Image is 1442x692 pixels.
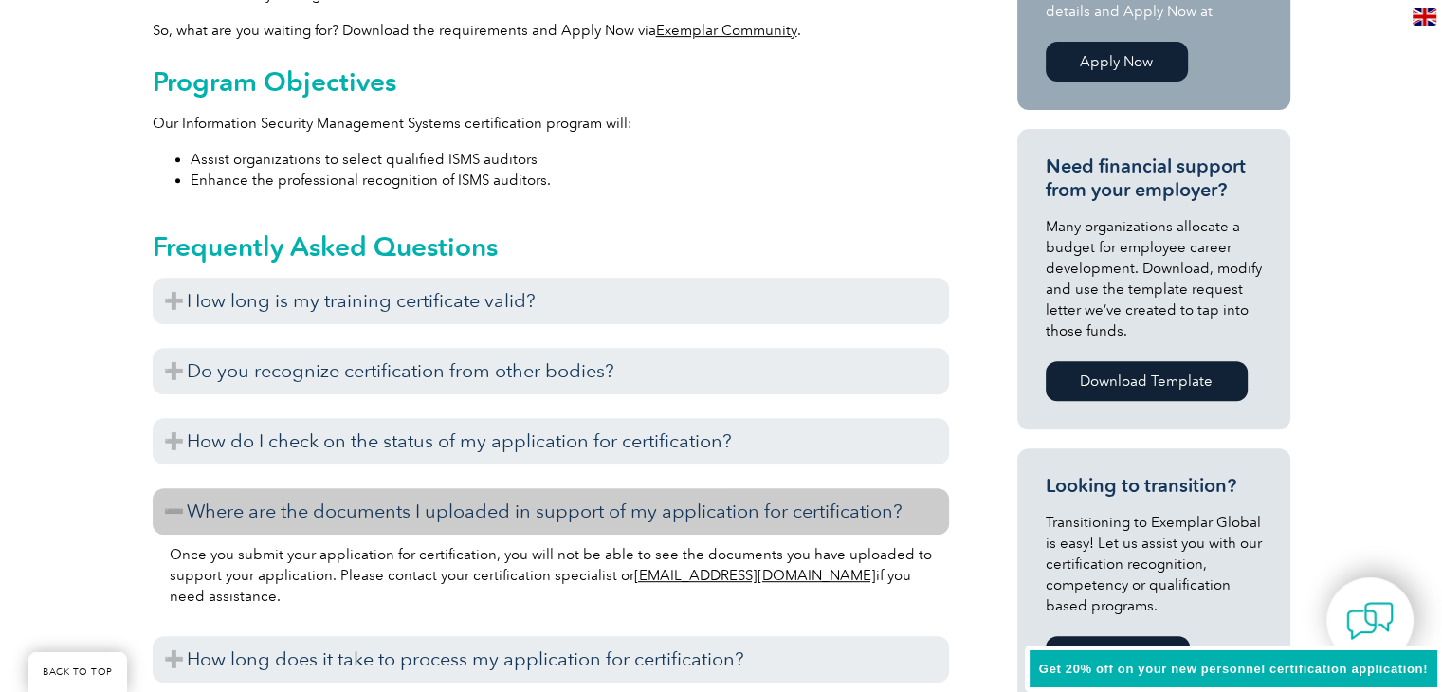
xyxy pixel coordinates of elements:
[153,348,949,394] h3: Do you recognize certification from other bodies?
[153,66,949,97] h2: Program Objectives
[153,20,949,41] p: So, what are you waiting for? Download the requirements and Apply Now via .
[1046,155,1262,202] h3: Need financial support from your employer?
[1046,636,1190,676] a: Learn More
[191,149,949,170] li: Assist organizations to select qualified ISMS auditors
[153,636,949,683] h3: How long does it take to process my application for certification?
[634,567,876,584] a: [EMAIL_ADDRESS][DOMAIN_NAME]
[28,652,127,692] a: BACK TO TOP
[153,113,949,134] p: Our Information Security Management Systems certification program will:
[1046,512,1262,616] p: Transitioning to Exemplar Global is easy! Let us assist you with our certification recognition, c...
[1046,361,1248,401] a: Download Template
[656,22,797,39] a: Exemplar Community
[153,231,949,262] h2: Frequently Asked Questions
[1046,42,1188,82] a: Apply Now
[1039,662,1428,676] span: Get 20% off on your new personnel certification application!
[153,418,949,464] h3: How do I check on the status of my application for certification?
[153,488,949,535] h3: Where are the documents I uploaded in support of my application for certification?
[153,278,949,324] h3: How long is my training certificate valid?
[191,170,949,191] li: Enhance the professional recognition of ISMS auditors.
[1046,474,1262,498] h3: Looking to transition?
[1046,216,1262,341] p: Many organizations allocate a budget for employee career development. Download, modify and use th...
[1346,597,1394,645] img: contact-chat.png
[170,544,932,607] p: Once you submit your application for certification, you will not be able to see the documents you...
[1413,8,1436,26] img: en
